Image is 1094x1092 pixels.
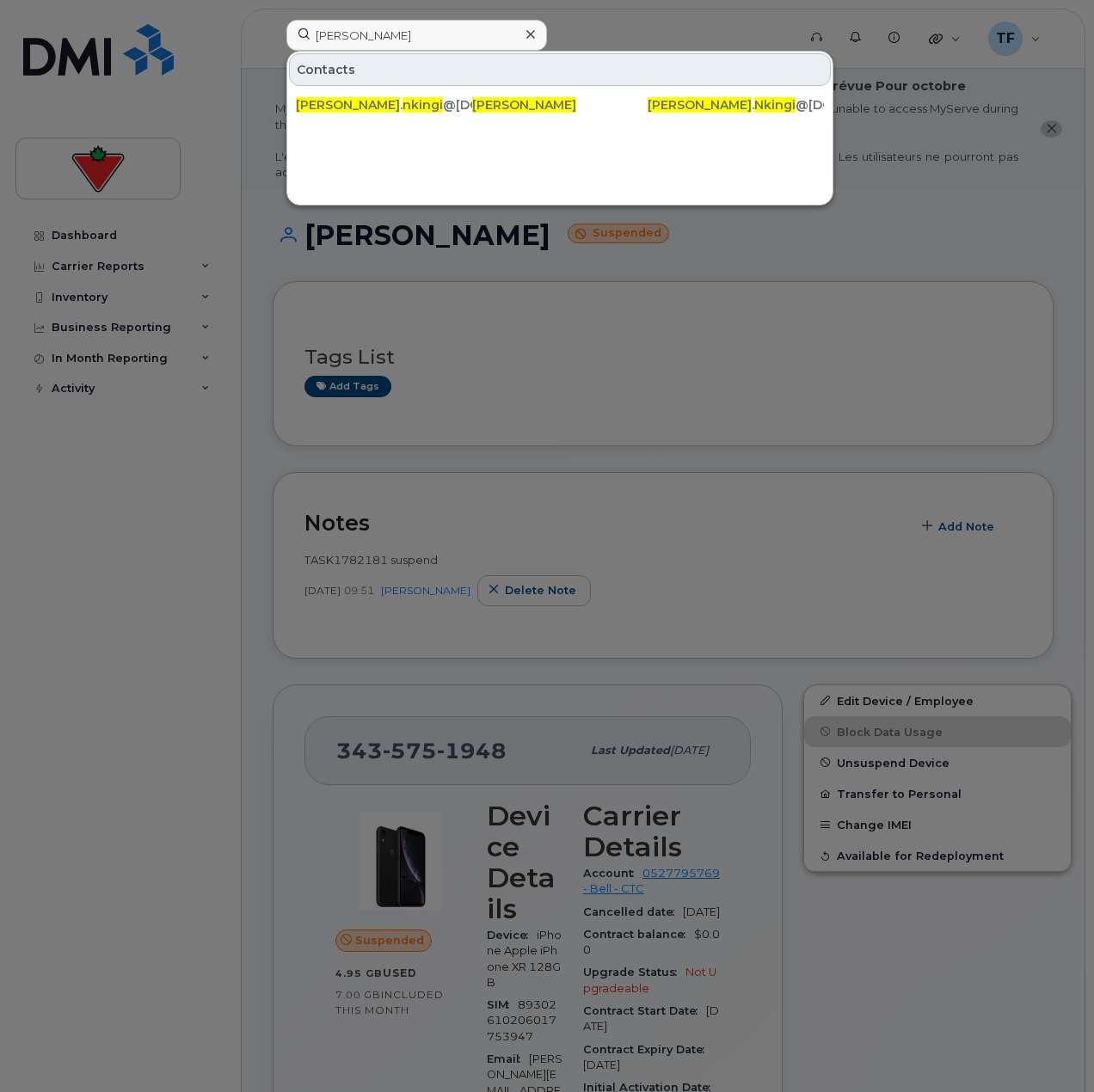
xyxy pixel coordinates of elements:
span: [PERSON_NAME] [296,97,400,113]
div: . @[DOMAIN_NAME] [296,96,472,113]
span: nkingi [403,97,443,113]
div: Contacts [289,53,831,86]
div: . @[DOMAIN_NAME] [648,96,824,113]
a: [PERSON_NAME].nkingi@[DOMAIN_NAME][PERSON_NAME][PERSON_NAME].Nkingi@[DOMAIN_NAME] [289,89,831,120]
span: [PERSON_NAME] [472,97,576,113]
span: [PERSON_NAME] [648,97,752,113]
span: Nkingi [754,97,796,113]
